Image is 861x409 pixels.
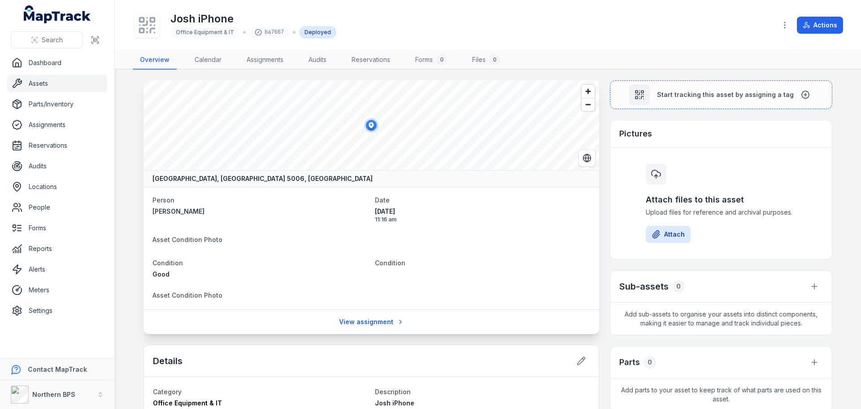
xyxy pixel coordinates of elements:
[7,75,107,92] a: Assets
[619,280,669,293] h2: Sub-assets
[7,198,107,216] a: People
[610,303,832,335] span: Add sub-assets to organise your assets into distinct components, making it easier to manage and t...
[375,207,590,223] time: 15/10/2025, 11:16:50 am
[152,259,183,267] span: Condition
[610,80,832,109] button: Start tracking this asset by assigning a tag
[11,31,83,48] button: Search
[375,196,390,204] span: Date
[7,219,107,237] a: Forms
[133,51,177,70] a: Overview
[152,207,368,216] a: [PERSON_NAME]
[7,116,107,134] a: Assignments
[375,388,411,396] span: Description
[28,365,87,373] strong: Contact MapTrack
[187,51,229,70] a: Calendar
[7,240,107,258] a: Reports
[408,51,454,70] a: Forms0
[153,388,182,396] span: Category
[153,399,222,407] span: Office Equipment & IT
[344,51,397,70] a: Reservations
[152,174,373,183] strong: [GEOGRAPHIC_DATA], [GEOGRAPHIC_DATA] 5006, [GEOGRAPHIC_DATA]
[152,196,174,204] span: Person
[7,157,107,175] a: Audits
[143,80,599,170] canvas: Map
[375,216,590,223] span: 11:16 am
[32,391,75,398] strong: Northern BPS
[375,207,590,216] span: [DATE]
[7,54,107,72] a: Dashboard
[646,208,796,217] span: Upload files for reference and archival purposes.
[7,260,107,278] a: Alerts
[239,51,291,70] a: Assignments
[152,291,222,299] span: Asset Condition Photo
[7,281,107,299] a: Meters
[170,12,336,26] h1: Josh iPhone
[582,85,595,98] button: Zoom in
[249,26,289,39] div: ba7667
[152,270,170,278] span: Good
[7,136,107,154] a: Reservations
[582,98,595,111] button: Zoom out
[7,95,107,113] a: Parts/Inventory
[465,51,507,70] a: Files0
[153,355,183,367] h2: Details
[7,178,107,196] a: Locations
[644,356,656,369] div: 0
[672,280,685,293] div: 0
[657,90,794,99] span: Start tracking this asset by assigning a tag
[619,128,652,140] h3: Pictures
[797,17,843,34] button: Actions
[578,150,596,167] button: Switch to Satellite View
[333,313,410,330] a: View assignment
[152,236,222,243] span: Asset Condition Photo
[489,54,500,65] div: 0
[646,194,796,206] h3: Attach files to this asset
[436,54,447,65] div: 0
[299,26,336,39] div: Deployed
[24,5,91,23] a: MapTrack
[301,51,334,70] a: Audits
[375,259,405,267] span: Condition
[646,226,691,243] button: Attach
[176,29,234,35] span: Office Equipment & IT
[42,35,63,44] span: Search
[7,302,107,320] a: Settings
[375,399,414,407] span: Josh iPhone
[619,356,640,369] h3: Parts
